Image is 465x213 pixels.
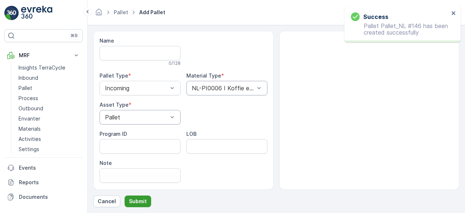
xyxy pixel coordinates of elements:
[6,180,31,186] span: Material :
[19,115,40,122] p: Envanter
[4,190,83,204] a: Documents
[19,52,68,59] p: MRF
[6,167,39,174] span: Asset Type :
[19,64,65,71] p: Insights TerraCycle
[19,193,80,201] p: Documents
[98,198,116,205] p: Cancel
[6,143,38,150] span: Net Weight :
[129,198,147,205] p: Submit
[19,105,43,112] p: Outbound
[351,23,449,36] p: Pallet Pallet_NL #146 has been created successfully
[211,6,253,15] p: Pallet_NL #145
[95,11,103,17] a: Homepage
[41,155,47,162] span: 25
[19,135,41,143] p: Activities
[114,9,128,15] a: Pallet
[16,83,83,93] a: Pallet
[19,95,38,102] p: Process
[363,12,388,21] h3: Success
[19,84,32,92] p: Pallet
[19,164,80,171] p: Events
[19,179,80,186] p: Reports
[16,134,83,144] a: Activities
[186,131,197,137] label: LOB
[6,155,41,162] span: Tare Weight :
[169,60,181,66] p: 0 / 128
[16,93,83,103] a: Process
[19,146,39,153] p: Settings
[31,180,99,186] span: NL-PI0006 I Koffie en Thee
[16,114,83,124] a: Envanter
[6,119,24,126] span: Name :
[24,119,61,126] span: Pallet_NL #145
[19,125,41,133] p: Materials
[16,124,83,134] a: Materials
[16,73,83,83] a: Inbound
[138,9,167,16] span: Add Pallet
[100,160,112,166] label: Note
[16,63,83,73] a: Insights TerraCycle
[4,175,83,190] a: Reports
[16,103,83,114] a: Outbound
[100,38,114,44] label: Name
[4,48,83,63] button: MRF
[100,131,127,137] label: Program ID
[19,74,38,82] p: Inbound
[38,143,41,150] span: -
[21,6,52,20] img: logo_light-DOdMpM7g.png
[125,196,151,207] button: Submit
[451,10,456,17] button: close
[186,72,221,79] label: Material Type
[4,6,19,20] img: logo
[16,144,83,154] a: Settings
[39,167,53,174] span: Pallet
[100,72,128,79] label: Pallet Type
[100,102,129,108] label: Asset Type
[70,33,78,39] p: ⌘B
[4,161,83,175] a: Events
[93,196,120,207] button: Cancel
[100,189,160,200] button: Upload File
[6,131,43,138] span: Total Weight :
[43,131,49,138] span: 25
